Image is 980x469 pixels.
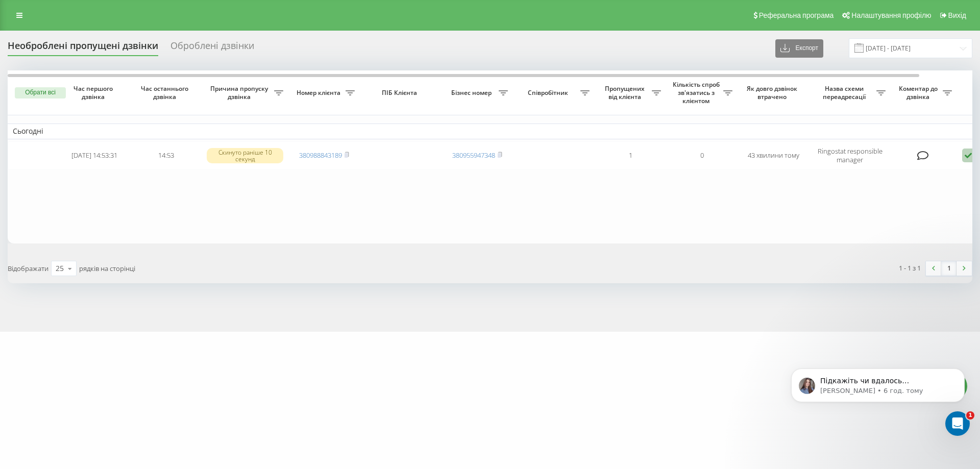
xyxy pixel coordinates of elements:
[966,411,974,419] span: 1
[293,89,346,97] span: Номер клієнта
[941,261,957,276] a: 1
[452,151,495,160] a: 380955947348
[130,141,202,170] td: 14:53
[671,81,723,105] span: Кількість спроб зв'язатись з клієнтом
[746,85,801,101] span: Як довго дзвінок втрачено
[207,148,283,163] div: Скинуто раніше 10 секунд
[899,263,921,273] div: 1 - 1 з 1
[59,141,130,170] td: [DATE] 14:53:31
[776,347,980,441] iframe: Intercom notifications повідомлення
[896,85,943,101] span: Коментар до дзвінка
[8,264,48,273] span: Відображати
[15,87,66,98] button: Обрати всі
[138,85,193,101] span: Час останнього дзвінка
[809,141,891,170] td: Ringostat responsible manager
[299,151,342,160] a: 380988843189
[945,411,970,436] iframe: Intercom live chat
[595,141,666,170] td: 1
[8,40,158,56] div: Необроблені пропущені дзвінки
[738,141,809,170] td: 43 хвилини тому
[67,85,122,101] span: Час першого дзвінка
[207,85,274,101] span: Причина пропуску дзвінка
[369,89,433,97] span: ПІБ Клієнта
[948,11,966,19] span: Вихід
[518,89,580,97] span: Співробітник
[814,85,876,101] span: Назва схеми переадресації
[851,11,931,19] span: Налаштування профілю
[56,263,64,274] div: 25
[666,141,738,170] td: 0
[447,89,499,97] span: Бізнес номер
[759,11,834,19] span: Реферальна програма
[79,264,135,273] span: рядків на сторінці
[600,85,652,101] span: Пропущених від клієнта
[170,40,254,56] div: Оброблені дзвінки
[775,39,823,58] button: Експорт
